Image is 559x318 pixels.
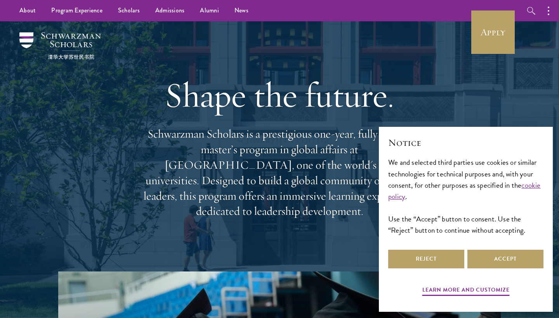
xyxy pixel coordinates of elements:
[140,126,419,219] p: Schwarzman Scholars is a prestigious one-year, fully funded master’s program in global affairs at...
[388,250,464,268] button: Reject
[388,136,543,149] h2: Notice
[471,10,515,54] a: Apply
[422,285,510,297] button: Learn more and customize
[388,180,541,202] a: cookie policy
[467,250,543,268] button: Accept
[19,32,101,59] img: Schwarzman Scholars
[388,157,543,235] div: We and selected third parties use cookies or similar technologies for technical purposes and, wit...
[140,73,419,117] h1: Shape the future.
